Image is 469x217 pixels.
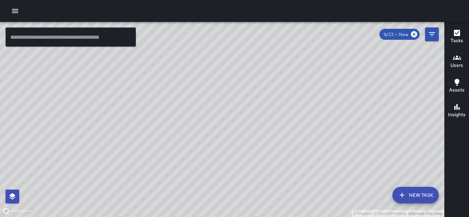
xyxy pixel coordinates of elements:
[450,62,463,69] h6: Users
[392,187,439,203] button: New Task
[445,99,469,123] button: Insights
[445,74,469,99] button: Assets
[448,111,466,119] h6: Insights
[449,86,465,94] h6: Assets
[445,49,469,74] button: Users
[379,32,412,37] span: 9/22 — Now
[445,25,469,49] button: Tasks
[379,29,420,40] div: 9/22 — Now
[450,37,463,45] h6: Tasks
[425,27,439,41] button: Filters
